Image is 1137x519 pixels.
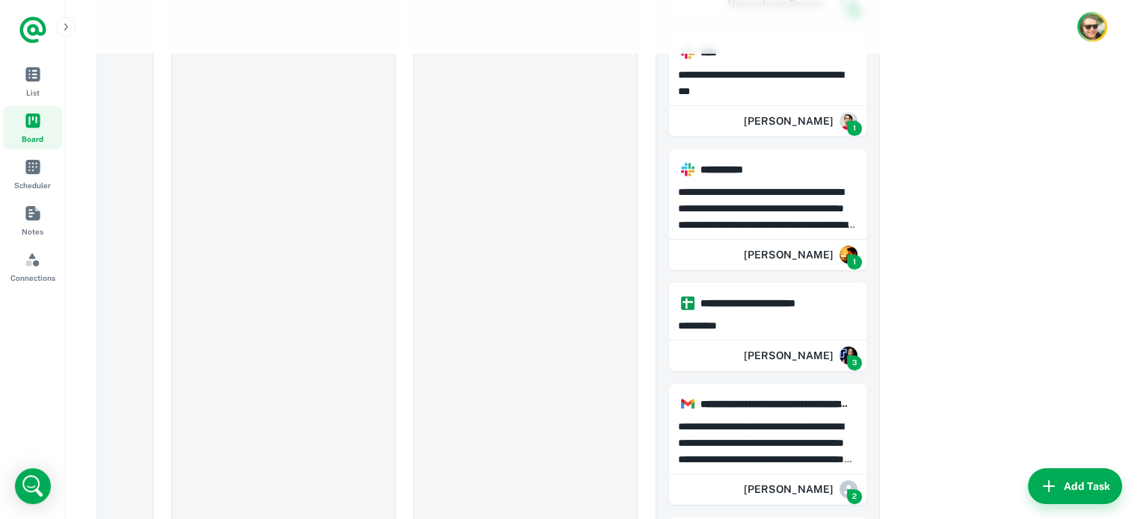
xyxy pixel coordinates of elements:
img: https://app.briefmatic.com/assets/tasktypes/vnd.google-apps.spreadsheet.png [681,296,694,310]
h6: [PERSON_NAME] [744,481,834,497]
span: 1 [847,255,862,270]
div: Open Intercom Messenger [15,468,51,504]
img: ALV-UjXLcJT3SFAobRGSksXVmoSNOBPCLvcssjOH5mE3SStlBnQTQpS7=s50-c-k-no [839,346,857,364]
div: Mara Fisher [744,341,857,370]
span: Notes [22,226,43,237]
a: Board [3,106,62,149]
div: Ben Mclauchlan [744,474,857,504]
span: 3 [847,355,862,370]
a: Connections [3,245,62,288]
img: Karl Chaffey [1079,14,1105,40]
h6: [PERSON_NAME] [744,347,834,364]
span: Connections [10,272,55,284]
button: Add Task [1028,468,1122,504]
div: Lucas Rodriguez [744,106,857,136]
img: https://app.briefmatic.com/assets/integrations/gmail.png [681,397,694,411]
h6: [PERSON_NAME] [744,113,834,129]
span: 2 [847,489,862,504]
img: https://app.briefmatic.com/assets/integrations/slack.png [681,163,694,176]
a: Notes [3,199,62,242]
a: Logo [18,15,48,45]
button: Account button [1077,12,1107,42]
span: Board [22,133,43,145]
span: Scheduler [14,179,51,191]
div: https://app.briefmatic.com/assets/tasktypes/vnd.google-apps.spreadsheet.png**** **** **** **** **... [668,282,867,371]
a: Scheduler [3,152,62,196]
span: 1 [847,121,862,136]
img: 7573468947860_63d4b0ca22d414bda837_72.png [839,246,857,264]
img: 3464953939154_d9bb9d9978ccec8f040d_72.png [839,112,857,130]
div: Philip Chan [744,240,857,270]
a: List [3,60,62,103]
h6: [PERSON_NAME] [744,246,834,263]
span: List [26,87,40,99]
